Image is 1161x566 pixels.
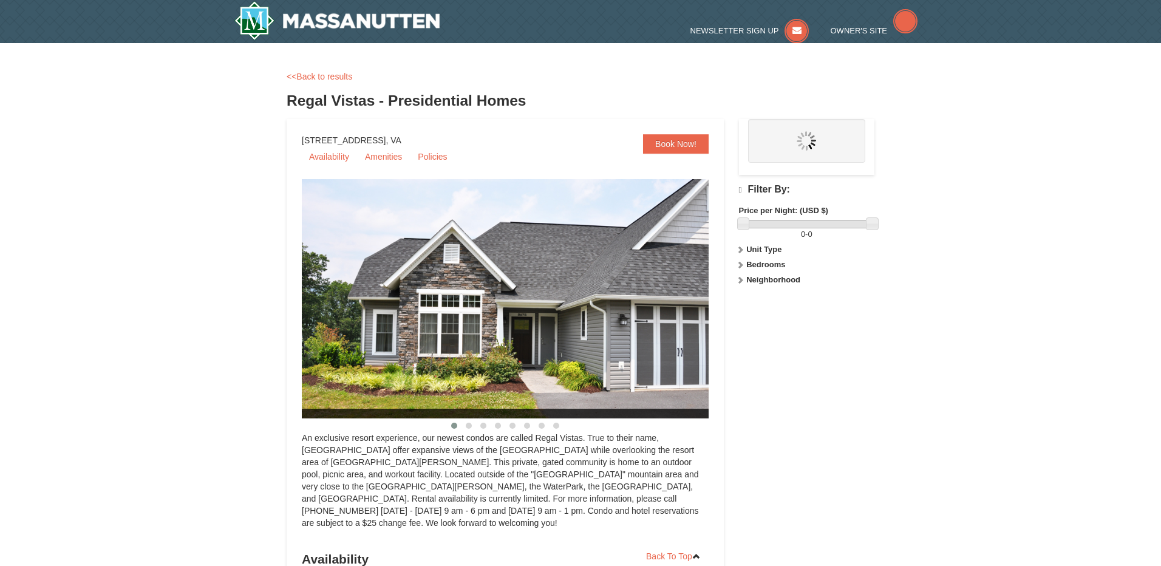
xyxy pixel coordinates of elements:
h4: Filter By: [739,184,874,196]
strong: Bedrooms [746,260,785,269]
a: Book Now! [643,134,709,154]
a: Amenities [358,148,409,166]
h3: Regal Vistas - Presidential Homes [287,89,874,113]
a: <<Back to results [287,72,352,81]
img: Massanutten Resort Logo [234,1,440,40]
strong: Price per Night: (USD $) [739,206,828,215]
span: Newsletter Sign Up [690,26,779,35]
a: Availability [302,148,356,166]
a: Newsletter Sign Up [690,26,809,35]
strong: Unit Type [746,245,781,254]
a: Owner's Site [831,26,918,35]
a: Back To Top [638,547,709,565]
span: 0 [808,230,812,239]
label: - [739,228,874,240]
img: 19218991-1-902409a9.jpg [302,179,739,418]
strong: Neighborhood [746,275,800,284]
a: Massanutten Resort [234,1,440,40]
span: 0 [801,230,805,239]
span: Owner's Site [831,26,888,35]
img: wait.gif [797,131,816,151]
div: An exclusive resort experience, our newest condos are called Regal Vistas. True to their name, [G... [302,432,709,541]
a: Policies [410,148,454,166]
